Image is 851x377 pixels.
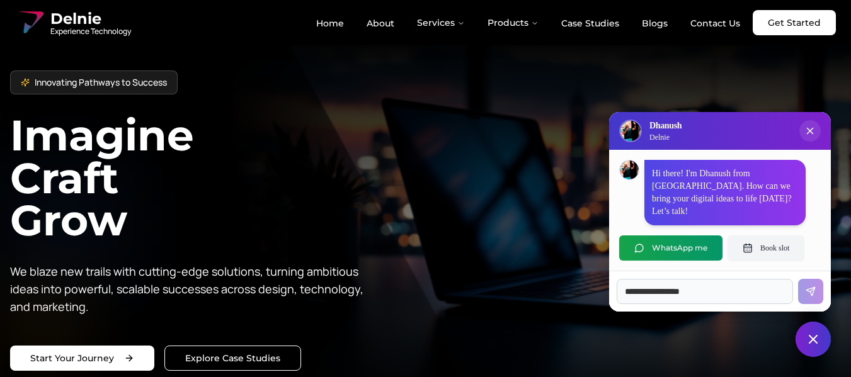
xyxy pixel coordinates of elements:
[357,13,404,34] a: About
[652,167,798,218] p: Hi there! I'm Dhanush from [GEOGRAPHIC_DATA]. How can we bring your digital ideas to life [DATE]?...
[799,120,821,142] button: Close chat popup
[50,9,131,29] span: Delnie
[15,8,131,38] a: Delnie Logo Full
[649,132,682,142] p: Delnie
[796,322,831,357] button: Close chat
[649,120,682,132] h3: Dhanush
[10,115,426,242] h1: Imagine Craft Grow
[619,235,722,261] button: WhatsApp me
[50,26,131,37] span: Experience Technology
[753,10,836,35] a: Get Started
[10,346,154,371] a: Start your project with us
[620,121,641,141] img: Delnie Logo
[306,10,750,35] nav: Main
[728,235,804,261] button: Book slot
[164,346,301,371] a: Explore our solutions
[477,10,549,35] button: Products
[407,10,475,35] button: Services
[35,76,167,89] span: Innovating Pathways to Success
[15,8,45,38] img: Delnie Logo
[620,160,639,179] img: Dhanush
[632,13,678,34] a: Blogs
[551,13,629,34] a: Case Studies
[10,262,373,315] p: We blaze new trails with cutting-edge solutions, turning ambitious ideas into powerful, scalable ...
[680,13,750,34] a: Contact Us
[306,13,354,34] a: Home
